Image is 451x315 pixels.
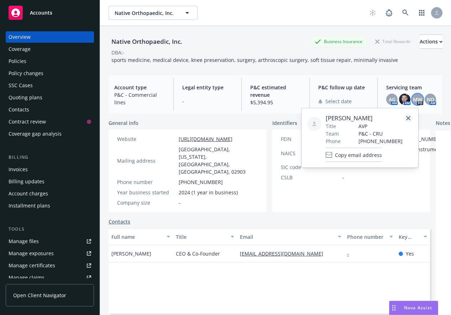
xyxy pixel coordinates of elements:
[9,272,44,283] div: Manage claims
[111,250,151,257] span: [PERSON_NAME]
[326,137,341,145] span: Phone
[240,233,334,241] div: Email
[6,200,94,211] a: Installment plans
[13,292,66,299] span: Open Client Navigator
[6,260,94,271] a: Manage certificates
[347,233,385,241] div: Phone number
[179,136,232,142] a: [URL][DOMAIN_NAME]
[281,149,340,157] div: NAICS
[420,35,442,49] button: Actions
[372,37,414,46] div: Total Rewards
[9,43,31,55] div: Coverage
[30,10,52,16] span: Accounts
[342,174,344,181] span: -
[6,272,94,283] a: Manage claims
[6,80,94,91] a: SSC Cases
[326,114,403,122] span: [PERSON_NAME]
[6,236,94,247] a: Manage files
[6,56,94,67] a: Policies
[9,68,43,79] div: Policy changes
[176,250,220,257] span: CEO & Co-Founder
[427,96,434,103] span: ND
[6,3,94,23] a: Accounts
[115,9,176,17] span: Native Orthopaedic, Inc.
[389,301,438,315] button: Nova Assist
[111,233,162,241] div: Full name
[6,68,94,79] a: Policy changes
[173,228,237,245] button: Title
[404,305,432,311] span: Nova Assist
[109,6,198,20] button: Native Orthopaedic, Inc.
[6,104,94,115] a: Contacts
[237,228,344,245] button: Email
[114,91,165,106] span: P&C - Commercial lines
[6,188,94,199] a: Account charges
[6,164,94,175] a: Invoices
[6,43,94,55] a: Coverage
[382,6,396,20] a: Report a Bug
[111,57,398,63] span: sports medicine, medical device, knee preservation, surgery, arthroscopic surgery, soft tissue re...
[281,163,340,171] div: SIC code
[399,233,419,241] div: Key contact
[179,146,258,175] span: [GEOGRAPHIC_DATA], [US_STATE], [GEOGRAPHIC_DATA], [GEOGRAPHIC_DATA], 02903
[6,128,94,140] a: Coverage gap analysis
[179,189,238,196] span: 2024 (1 year in business)
[109,228,173,245] button: Full name
[250,84,301,99] span: P&C estimated revenue
[6,154,94,161] div: Billing
[344,228,395,245] button: Phone number
[6,176,94,187] a: Billing updates
[436,119,450,128] span: Notes
[117,157,176,164] div: Mailing address
[413,96,422,103] span: MW
[114,84,165,91] span: Account type
[326,148,382,162] button: Copy email address
[396,228,430,245] button: Key contact
[9,164,28,175] div: Invoices
[109,37,185,46] div: Native Orthopaedic, Inc.
[9,80,33,91] div: SSC Cases
[117,135,176,143] div: Website
[415,6,429,20] a: Switch app
[9,128,62,140] div: Coverage gap analysis
[311,37,366,46] div: Business Insurance
[9,236,39,247] div: Manage files
[386,84,437,91] span: Servicing team
[109,119,138,127] span: General info
[404,114,413,122] a: close
[366,6,380,20] a: Start snowing
[111,49,125,56] div: DBA: -
[389,96,395,103] span: AG
[9,56,26,67] div: Policies
[406,250,414,257] span: Yes
[389,301,398,315] div: Drag to move
[358,130,403,137] span: P&C - CRU
[117,178,176,186] div: Phone number
[399,94,410,105] img: photo
[9,31,31,43] div: Overview
[335,151,382,159] span: Copy email address
[240,250,329,257] a: [EMAIL_ADDRESS][DOMAIN_NAME]
[6,31,94,43] a: Overview
[347,250,355,257] a: -
[420,35,442,48] div: Actions
[318,84,369,91] span: P&C follow up date
[358,137,403,145] span: [PHONE_NUMBER]
[9,260,55,271] div: Manage certificates
[176,233,227,241] div: Title
[9,248,54,259] div: Manage exposures
[6,116,94,127] a: Contract review
[109,218,130,225] a: Contacts
[358,122,403,130] span: AVP
[9,116,46,127] div: Contract review
[325,98,352,105] span: Select date
[326,122,336,130] span: Title
[326,130,339,137] span: Team
[9,188,48,199] div: Account charges
[6,248,94,259] a: Manage exposures
[272,119,297,127] span: Identifiers
[179,199,180,206] span: -
[9,104,29,115] div: Contacts
[9,200,50,211] div: Installment plans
